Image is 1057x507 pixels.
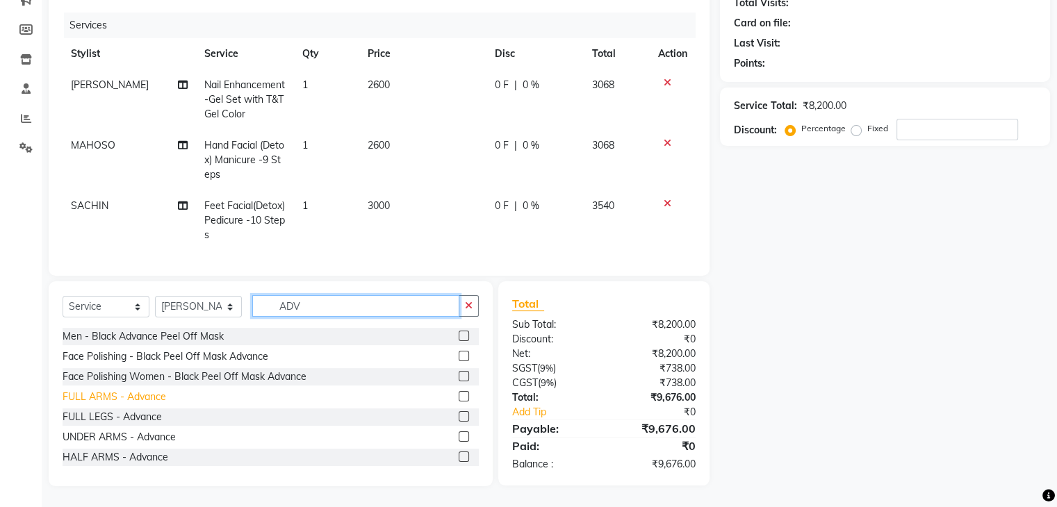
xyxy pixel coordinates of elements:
[63,349,268,364] div: Face Polishing - Black Peel Off Mask Advance
[604,390,706,405] div: ₹9,676.00
[502,361,604,376] div: ( )
[592,139,614,151] span: 3068
[495,78,509,92] span: 0 F
[196,38,294,69] th: Service
[63,38,196,69] th: Stylist
[592,78,614,91] span: 3068
[650,38,696,69] th: Action
[63,430,176,444] div: UNDER ARMS - Advance
[734,36,780,51] div: Last Visit:
[63,410,162,424] div: FULL LEGS - Advance
[368,199,390,212] span: 3000
[604,317,706,332] div: ₹8,200.00
[512,362,537,374] span: SGST
[63,329,224,344] div: Men - Black Advance Peel Off Mask
[523,78,539,92] span: 0 %
[734,16,791,31] div: Card on file:
[604,457,706,472] div: ₹9,676.00
[71,199,108,212] span: SACHIN
[512,297,544,311] span: Total
[734,56,765,71] div: Points:
[71,139,115,151] span: MAHOSO
[302,78,308,91] span: 1
[514,138,517,153] span: |
[71,78,149,91] span: [PERSON_NAME]
[604,347,706,361] div: ₹8,200.00
[867,122,888,135] label: Fixed
[514,78,517,92] span: |
[502,390,604,405] div: Total:
[604,361,706,376] div: ₹738.00
[523,138,539,153] span: 0 %
[604,420,706,437] div: ₹9,676.00
[502,457,604,472] div: Balance :
[204,139,284,181] span: Hand Facial (Detox) Manicure -9 Steps
[502,317,604,332] div: Sub Total:
[801,122,846,135] label: Percentage
[541,377,554,388] span: 9%
[502,405,621,419] a: Add Tip
[368,139,390,151] span: 2600
[604,438,706,454] div: ₹0
[540,363,553,374] span: 9%
[502,376,604,390] div: ( )
[63,450,168,465] div: HALF ARMS - Advance
[64,13,706,38] div: Services
[512,376,538,389] span: CGST
[604,376,706,390] div: ₹738.00
[495,138,509,153] span: 0 F
[63,390,166,404] div: FULL ARMS - Advance
[584,38,650,69] th: Total
[302,199,308,212] span: 1
[621,405,705,419] div: ₹0
[592,199,614,212] span: 3540
[495,199,509,213] span: 0 F
[514,199,517,213] span: |
[294,38,359,69] th: Qty
[502,438,604,454] div: Paid:
[502,420,604,437] div: Payable:
[486,38,584,69] th: Disc
[502,332,604,347] div: Discount:
[63,369,306,384] div: Face Polishing Women - Black Peel Off Mask Advance
[368,78,390,91] span: 2600
[302,139,308,151] span: 1
[734,123,777,138] div: Discount:
[204,199,285,241] span: Feet Facial(Detox) Pedicure -10 Steps
[359,38,486,69] th: Price
[502,347,604,361] div: Net:
[604,332,706,347] div: ₹0
[252,295,459,317] input: Search or Scan
[803,99,846,113] div: ₹8,200.00
[523,199,539,213] span: 0 %
[734,99,797,113] div: Service Total:
[204,78,285,120] span: Nail Enhancement-Gel Set with T&T Gel Color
